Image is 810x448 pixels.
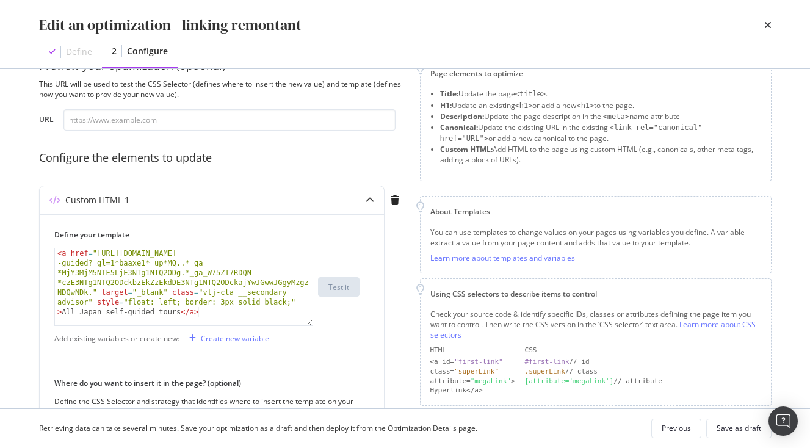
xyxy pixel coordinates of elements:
[454,358,502,366] div: "first-link"
[54,229,360,240] label: Define your template
[39,15,302,35] div: Edit an optimization - linking remontant
[525,367,565,375] div: .superLink
[603,112,629,121] span: <meta>
[430,345,515,355] div: HTML
[440,122,761,144] li: Update the existing URL in the existing or add a new canonical to the page.
[112,45,117,57] div: 2
[54,333,179,344] div: Add existing variables or create new:
[430,227,761,248] div: You can use templates to change values on your pages using variables you define. A variable extra...
[662,423,691,433] div: Previous
[525,345,761,355] div: CSS
[525,377,761,386] div: // attribute
[454,367,499,375] div: "superLink"
[39,79,405,99] div: This URL will be used to test the CSS Selector (defines where to insert the new value) and templa...
[525,357,761,367] div: // id
[651,419,701,438] button: Previous
[576,101,594,110] span: <h1>
[440,122,478,132] strong: Canonical:
[430,309,761,340] div: Check your source code & identify specific IDs, classes or attributes defining the page item you ...
[440,144,493,154] strong: Custom HTML:
[66,46,92,58] div: Define
[63,109,396,131] input: https://www.example.com
[525,358,570,366] div: #first-link
[440,111,484,121] strong: Description:
[328,282,349,292] div: Test it
[201,333,269,344] div: Create new variable
[525,377,614,385] div: [attribute='megaLink']
[430,68,761,79] div: Page elements to optimize
[440,123,703,143] span: <link rel="canonical" href="URL">
[515,101,533,110] span: <h1>
[430,253,575,263] a: Learn more about templates and variables
[184,328,269,348] button: Create new variable
[440,89,458,99] strong: Title:
[440,144,761,165] li: Add HTML to the page using custom HTML (e.g., canonicals, other meta tags, adding a block of URLs).
[430,289,761,299] div: Using CSS selectors to describe items to control
[430,206,761,217] div: About Templates
[717,423,761,433] div: Save as draft
[525,367,761,377] div: // class
[318,277,360,297] button: Test it
[440,89,761,99] li: Update the page .
[440,100,761,111] li: Update an existing or add a new to the page.
[39,114,54,128] label: URL
[515,90,546,98] span: <title>
[39,423,477,433] div: Retrieving data can take several minutes. Save your optimization as a draft and then deploy it fr...
[706,419,772,438] button: Save as draft
[127,45,168,57] div: Configure
[54,378,360,388] label: Where do you want to insert it in the page? (optional)
[65,194,129,206] div: Custom HTML 1
[764,15,772,35] div: times
[768,406,798,436] div: Open Intercom Messenger
[54,396,360,417] div: Define the CSS Selector and strategy that identifies where to insert the template on your page.
[440,100,452,110] strong: H1:
[430,377,515,386] div: attribute= >
[430,386,515,396] div: Hyperlink</a>
[430,319,756,340] a: Learn more about CSS selectors
[471,377,511,385] div: "megaLink"
[430,367,515,377] div: class=
[430,357,515,367] div: <a id=
[440,111,761,122] li: Update the page description in the name attribute
[39,150,405,166] div: Configure the elements to update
